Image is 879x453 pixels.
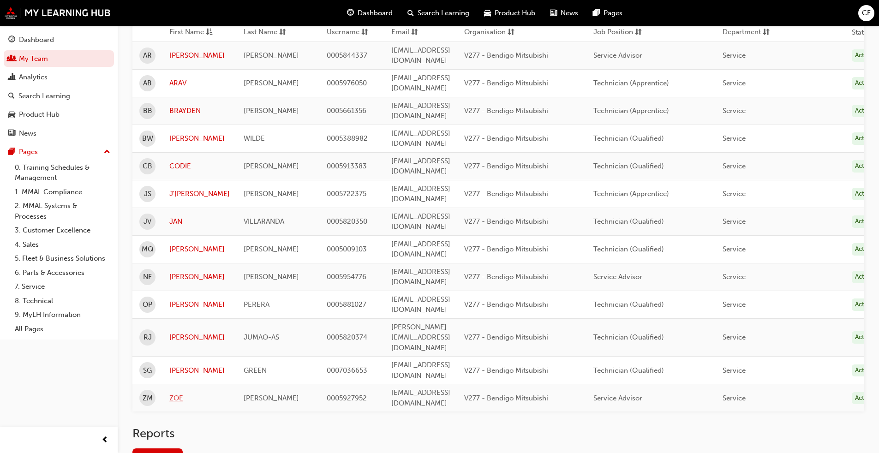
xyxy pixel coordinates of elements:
span: Technician (Qualified) [593,333,664,341]
div: Active [852,331,876,344]
span: Technician (Apprentice) [593,107,669,115]
a: ARAV [169,78,230,89]
span: [EMAIL_ADDRESS][DOMAIN_NAME] [391,268,450,286]
span: Search Learning [418,8,469,18]
span: V277 - Bendigo Mitsubishi [464,300,548,309]
span: AB [143,78,152,89]
span: [EMAIL_ADDRESS][DOMAIN_NAME] [391,46,450,65]
span: [EMAIL_ADDRESS][DOMAIN_NAME] [391,101,450,120]
a: guage-iconDashboard [340,4,400,23]
div: Active [852,271,876,283]
span: up-icon [104,146,110,158]
a: 3. Customer Excellence [11,223,114,238]
a: [PERSON_NAME] [169,332,230,343]
a: 8. Technical [11,294,114,308]
a: [PERSON_NAME] [169,365,230,376]
span: [PERSON_NAME] [244,162,299,170]
span: MQ [142,244,154,255]
span: Last Name [244,27,277,38]
span: 0005927952 [327,394,367,402]
span: Product Hub [495,8,535,18]
span: GREEN [244,366,267,375]
a: [PERSON_NAME] [169,272,230,282]
span: 0005881027 [327,300,366,309]
span: JUMAO-AS [244,333,279,341]
span: pages-icon [8,148,15,156]
div: Active [852,364,876,377]
div: Product Hub [19,109,60,120]
span: Service [723,333,746,341]
span: Service [723,51,746,60]
span: Technician (Qualified) [593,245,664,253]
span: Service [723,107,746,115]
a: Dashboard [4,31,114,48]
span: [EMAIL_ADDRESS][DOMAIN_NAME] [391,129,450,148]
span: ZM [143,393,153,404]
span: Service [723,273,746,281]
span: V277 - Bendigo Mitsubishi [464,366,548,375]
a: 0. Training Schedules & Management [11,161,114,185]
span: Technician (Qualified) [593,162,664,170]
a: search-iconSearch Learning [400,4,477,23]
button: Emailsorting-icon [391,27,442,38]
span: 0005820350 [327,217,367,226]
span: [EMAIL_ADDRESS][DOMAIN_NAME] [391,240,450,259]
span: Service [723,366,746,375]
span: Service [723,190,746,198]
span: Pages [604,8,622,18]
div: Active [852,188,876,200]
div: Active [852,392,876,405]
div: Active [852,243,876,256]
span: Service Advisor [593,394,642,402]
a: My Team [4,50,114,67]
span: pages-icon [593,7,600,19]
span: 0005661356 [327,107,366,115]
a: [PERSON_NAME] [169,244,230,255]
span: OP [143,299,152,310]
span: 0005009103 [327,245,367,253]
div: Active [852,160,876,173]
a: mmal [5,7,111,19]
span: Department [723,27,761,38]
span: sorting-icon [763,27,770,38]
span: SG [143,365,152,376]
span: [PERSON_NAME] [244,394,299,402]
a: [PERSON_NAME] [169,299,230,310]
span: car-icon [8,111,15,119]
span: Organisation [464,27,506,38]
span: 0007036653 [327,366,367,375]
span: Job Position [593,27,633,38]
a: CODIE [169,161,230,172]
a: 2. MMAL Systems & Processes [11,199,114,223]
span: guage-icon [347,7,354,19]
span: [PERSON_NAME] [244,245,299,253]
span: 0005820374 [327,333,367,341]
span: search-icon [407,7,414,19]
a: pages-iconPages [586,4,630,23]
span: sorting-icon [279,27,286,38]
span: 0005844337 [327,51,367,60]
button: Departmentsorting-icon [723,27,773,38]
div: Active [852,105,876,117]
span: Service [723,134,746,143]
span: 0005954776 [327,273,366,281]
span: 0005913383 [327,162,367,170]
span: news-icon [8,130,15,138]
a: Analytics [4,69,114,86]
span: Service [723,300,746,309]
span: sorting-icon [635,27,642,38]
a: [PERSON_NAME] [169,133,230,144]
span: [EMAIL_ADDRESS][DOMAIN_NAME] [391,212,450,231]
a: [PERSON_NAME] [169,50,230,61]
a: All Pages [11,322,114,336]
span: RJ [144,332,152,343]
span: BW [142,133,153,144]
span: NF [143,272,152,282]
span: BB [143,106,152,116]
div: Active [852,49,876,62]
span: [PERSON_NAME] [244,107,299,115]
span: Service [723,217,746,226]
span: JV [144,216,151,227]
span: Service [723,245,746,253]
span: Email [391,27,409,38]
